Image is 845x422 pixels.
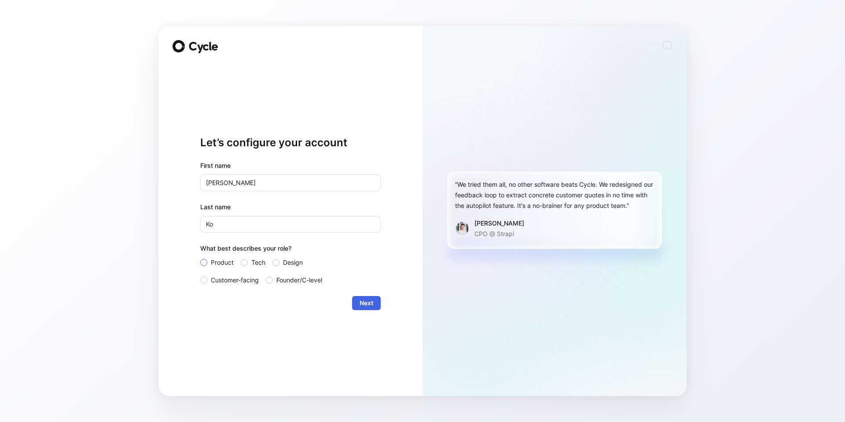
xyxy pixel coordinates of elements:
[283,257,303,268] span: Design
[211,257,234,268] span: Product
[211,275,259,285] span: Customer-facing
[251,257,265,268] span: Tech
[200,174,381,191] input: John
[474,229,524,239] p: CPO @ Strapi
[474,218,524,229] div: [PERSON_NAME]
[360,298,373,308] span: Next
[200,136,381,150] h1: Let’s configure your account
[352,296,381,310] button: Next
[200,216,381,233] input: Doe
[276,275,322,285] span: Founder/C-level
[200,160,381,171] div: First name
[455,179,654,211] div: “We tried them all, no other software beats Cycle. We redesigned our feedback loop to extract con...
[200,243,381,257] div: What best describes your role?
[200,202,381,212] label: Last name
